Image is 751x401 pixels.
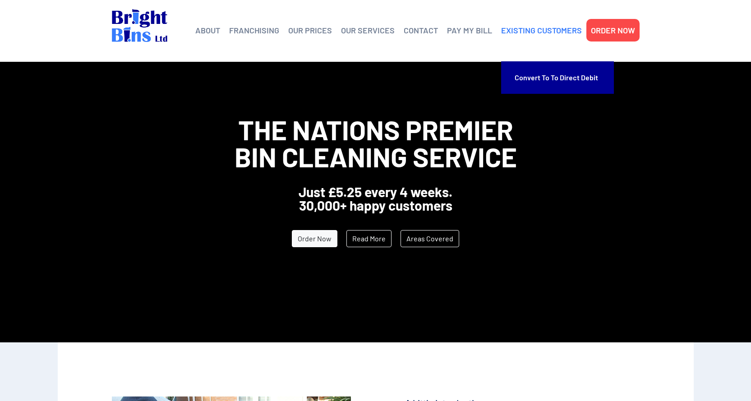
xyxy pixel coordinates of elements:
a: Areas Covered [401,230,459,247]
a: EXISTING CUSTOMERS [501,23,582,37]
a: OUR SERVICES [341,23,395,37]
a: CONTACT [404,23,438,37]
span: The Nations Premier Bin Cleaning Service [235,113,517,173]
a: PAY MY BILL [447,23,492,37]
a: FRANCHISING [229,23,279,37]
a: ORDER NOW [591,23,635,37]
a: Order Now [292,230,337,247]
a: Read More [346,230,392,247]
a: Convert to To Direct Debit [515,66,600,89]
a: OUR PRICES [288,23,332,37]
a: ABOUT [195,23,220,37]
